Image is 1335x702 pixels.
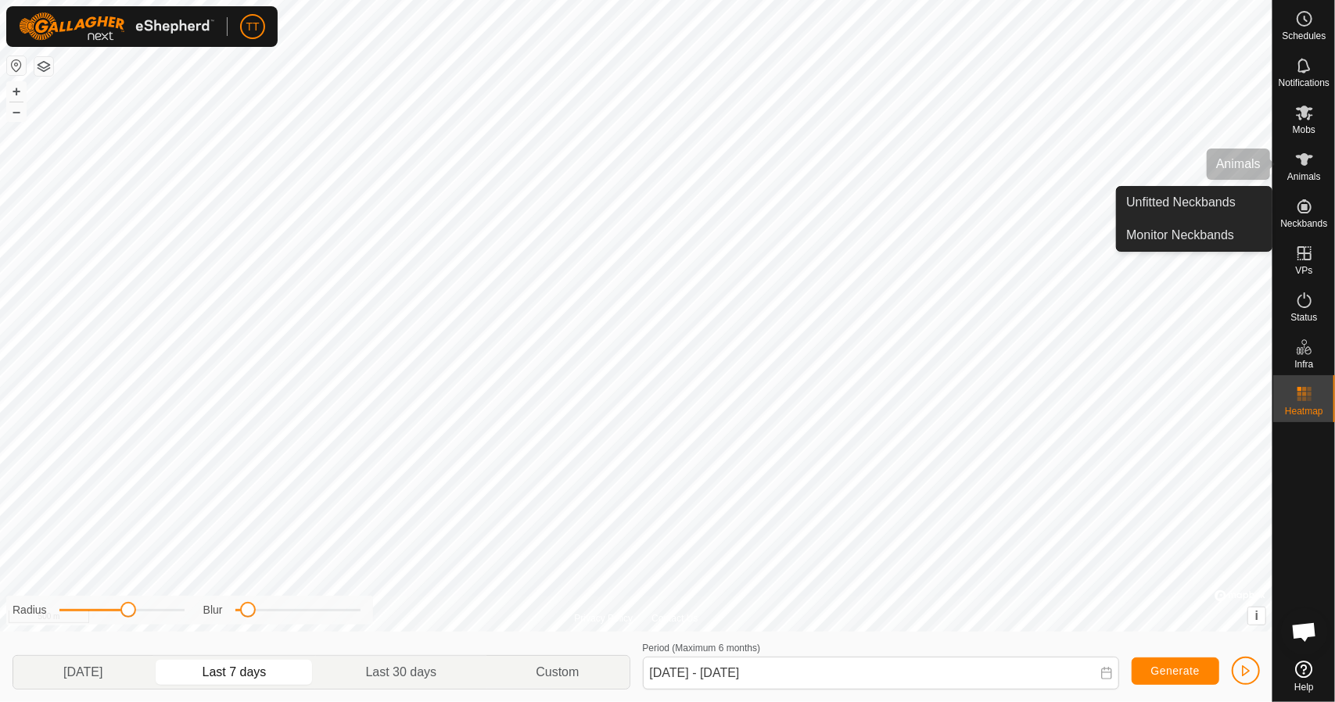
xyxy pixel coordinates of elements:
span: Heatmap [1285,407,1323,416]
label: Blur [203,602,223,618]
a: Help [1273,654,1335,698]
span: Help [1294,682,1314,692]
span: Schedules [1282,31,1326,41]
span: Infra [1294,360,1313,369]
span: i [1255,609,1258,622]
a: Unfitted Neckbands [1117,187,1272,218]
button: Reset Map [7,56,26,75]
span: Status [1290,313,1317,322]
span: Generate [1151,664,1200,677]
span: Neckbands [1280,219,1327,228]
span: TT [246,19,259,35]
a: Privacy Policy [574,611,633,625]
button: Generate [1132,657,1219,685]
span: Last 7 days [203,663,267,682]
div: Open chat [1281,608,1328,655]
button: Map Layers [34,57,53,76]
button: – [7,102,26,121]
label: Radius [13,602,47,618]
span: Mobs [1293,125,1315,134]
span: Animals [1287,172,1321,181]
span: Monitor Neckbands [1126,226,1234,245]
img: Gallagher Logo [19,13,214,41]
label: Period (Maximum 6 months) [643,643,761,654]
span: [DATE] [63,663,102,682]
span: VPs [1295,266,1312,275]
a: Contact Us [651,611,698,625]
span: Notifications [1279,78,1330,88]
a: Monitor Neckbands [1117,220,1272,251]
button: i [1248,607,1265,625]
span: Unfitted Neckbands [1126,193,1236,212]
span: Last 30 days [365,663,436,682]
button: + [7,82,26,101]
span: Custom [536,663,579,682]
